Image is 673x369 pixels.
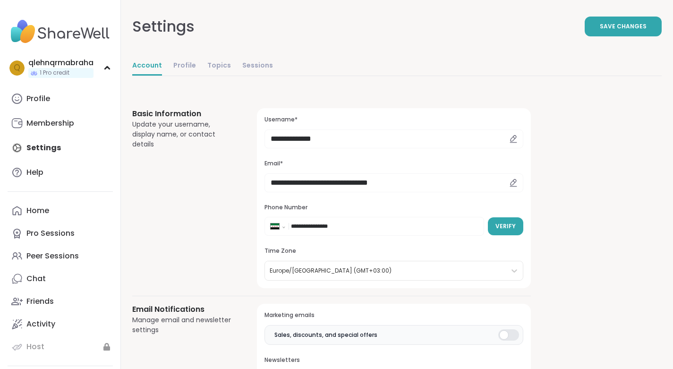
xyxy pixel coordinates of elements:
span: q [14,62,20,74]
h3: Time Zone [264,247,523,255]
a: Pro Sessions [8,222,113,245]
div: Home [26,206,49,216]
h3: Email* [264,160,523,168]
a: Peer Sessions [8,245,113,267]
div: Update your username, display name, or contact details [132,120,234,149]
a: Sessions [242,57,273,76]
h3: Username* [264,116,523,124]
h3: Phone Number [264,204,523,212]
a: Membership [8,112,113,135]
h3: Basic Information [132,108,234,120]
span: Save Changes [600,22,647,31]
a: Profile [8,87,113,110]
div: Pro Sessions [26,228,75,239]
h3: Email Notifications [132,304,234,315]
div: qlehnqrmabraha [28,58,94,68]
a: Host [8,335,113,358]
a: Activity [8,313,113,335]
div: Chat [26,274,46,284]
div: Membership [26,118,74,129]
a: Topics [207,57,231,76]
a: Help [8,161,113,184]
h3: Newsletters [264,356,523,364]
div: Activity [26,319,55,329]
button: Verify [488,217,523,235]
div: Settings [132,15,195,38]
div: Friends [26,296,54,307]
a: Profile [173,57,196,76]
span: Sales, discounts, and special offers [274,331,377,339]
img: ShareWell Nav Logo [8,15,113,48]
div: Help [26,167,43,178]
div: Profile [26,94,50,104]
span: Verify [495,222,516,231]
a: Chat [8,267,113,290]
a: Home [8,199,113,222]
a: Account [132,57,162,76]
div: Host [26,342,44,352]
button: Save Changes [585,17,662,36]
span: 1 Pro credit [40,69,69,77]
div: Peer Sessions [26,251,79,261]
div: Manage email and newsletter settings [132,315,234,335]
h3: Marketing emails [264,311,523,319]
a: Friends [8,290,113,313]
